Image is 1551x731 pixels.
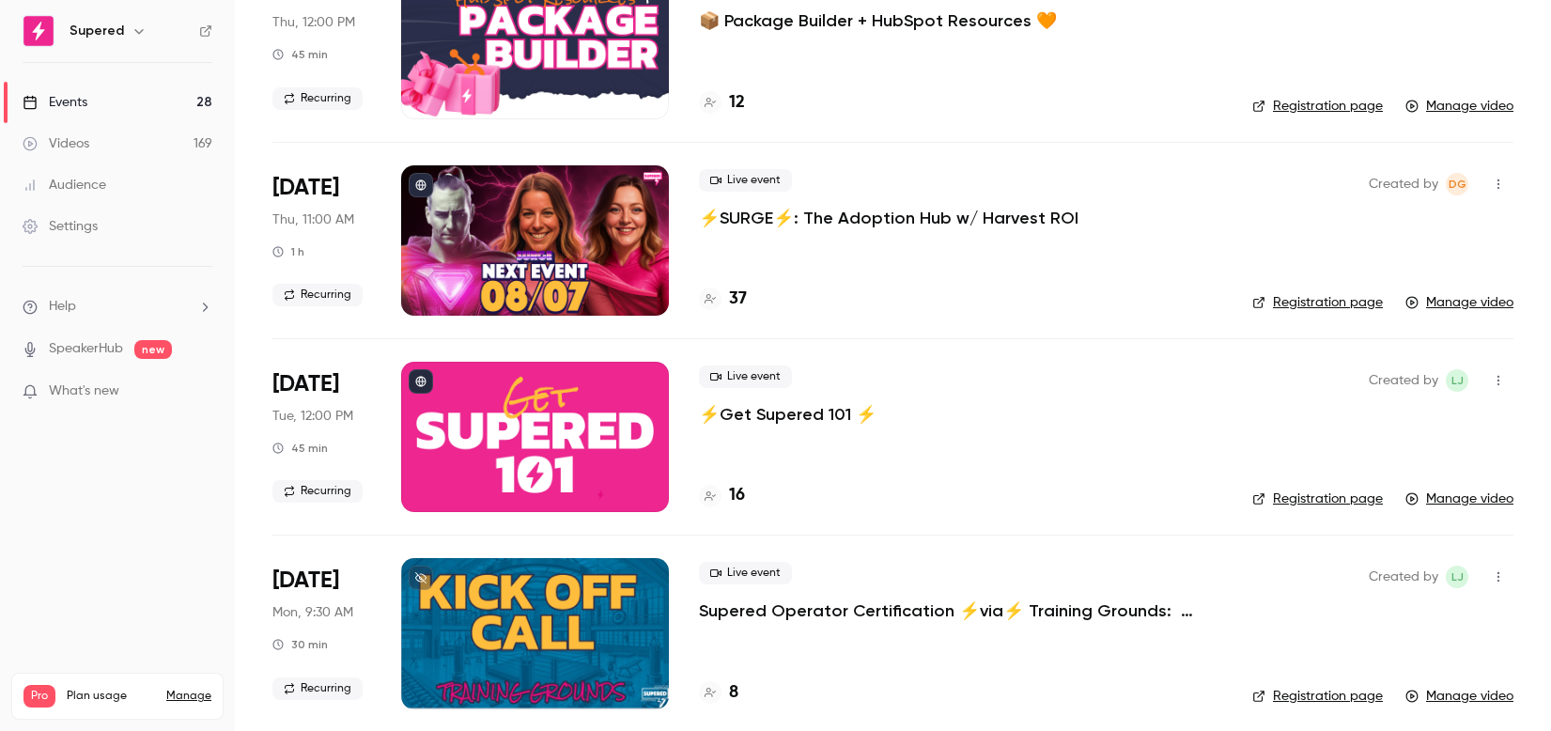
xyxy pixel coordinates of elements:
p: / 150 [171,708,211,724]
span: Plan usage [67,689,155,704]
span: Lindsay John [1446,369,1468,392]
a: Manage video [1405,293,1513,312]
div: 45 min [272,441,328,456]
div: 45 min [272,47,328,62]
span: [DATE] [272,173,339,203]
a: Manage video [1405,687,1513,706]
span: Created by [1369,369,1438,392]
div: 1 h [272,244,304,259]
div: Settings [23,217,98,236]
a: Manage video [1405,97,1513,116]
span: Created by [1369,566,1438,588]
a: Registration page [1252,97,1383,116]
span: LJ [1451,369,1464,392]
a: SpeakerHub [49,339,123,359]
a: 12 [699,90,745,116]
h4: 8 [729,680,738,706]
a: 8 [699,680,738,706]
div: Aug 5 Tue, 12:00 PM (America/New York) [272,362,371,512]
span: Thu, 12:00 PM [272,13,355,32]
h4: 12 [729,90,745,116]
span: [DATE] [272,369,339,399]
a: 16 [699,483,745,508]
p: Videos [23,708,59,724]
h4: 16 [729,483,745,508]
div: Aug 4 Mon, 9:30 AM (America/New York) [272,558,371,708]
li: help-dropdown-opener [23,297,212,317]
span: LJ [1451,566,1464,588]
span: DG [1449,173,1466,195]
div: 30 min [272,637,328,652]
a: Manage [166,689,211,704]
a: ⚡️Get Supered 101 ⚡️ [699,403,876,426]
a: 📦 Package Builder + HubSpot Resources 🧡 [699,9,1057,32]
div: Audience [23,176,106,194]
span: Thu, 11:00 AM [272,210,354,229]
span: D'Ana Guiloff [1446,173,1468,195]
span: Lindsay John [1446,566,1468,588]
span: Recurring [272,677,363,700]
span: Live event [699,169,792,192]
span: Recurring [272,87,363,110]
span: Live event [699,562,792,584]
span: 169 [171,710,185,722]
div: Events [23,93,87,112]
span: [DATE] [272,566,339,596]
div: Aug 7 Thu, 11:00 AM (America/New York) [272,165,371,316]
span: Created by [1369,173,1438,195]
a: 37 [699,287,747,312]
h4: 37 [729,287,747,312]
a: Manage video [1405,490,1513,508]
span: new [134,340,172,359]
a: ⚡️SURGE⚡️: The Adoption Hub w/ Harvest ROI [699,207,1078,229]
span: Tue, 12:00 PM [272,407,353,426]
a: Supered Operator Certification ⚡️via⚡️ Training Grounds: Kickoff Call [699,599,1222,622]
span: Recurring [272,284,363,306]
a: Registration page [1252,490,1383,508]
div: Videos [23,134,89,153]
a: Registration page [1252,293,1383,312]
span: Help [49,297,76,317]
span: Recurring [272,480,363,503]
span: What's new [49,381,119,401]
span: Mon, 9:30 AM [272,603,353,622]
h6: Supered [70,22,124,40]
span: Pro [23,685,55,708]
img: Supered [23,16,54,46]
span: Live event [699,365,792,388]
a: Registration page [1252,687,1383,706]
